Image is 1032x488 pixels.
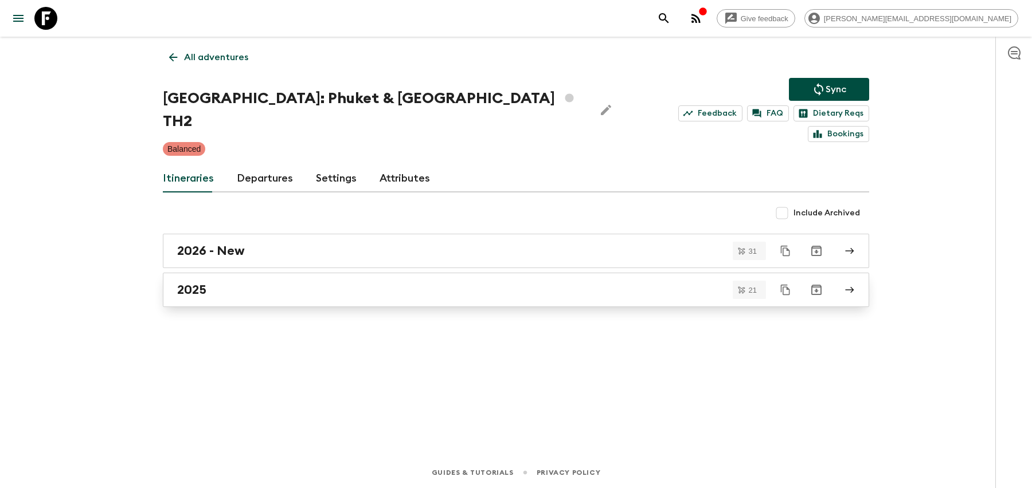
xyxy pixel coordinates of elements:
[789,78,869,101] button: Sync adventure departures to the booking engine
[177,282,206,297] h2: 2025
[804,9,1018,27] div: [PERSON_NAME][EMAIL_ADDRESS][DOMAIN_NAME]
[818,14,1018,23] span: [PERSON_NAME][EMAIL_ADDRESS][DOMAIN_NAME]
[595,87,617,133] button: Edit Adventure Title
[742,286,764,294] span: 21
[775,280,796,300] button: Duplicate
[826,82,846,96] p: Sync
[717,9,795,27] a: Give feedback
[163,46,255,69] a: All adventures
[805,278,828,301] button: Archive
[432,466,514,479] a: Guides & Tutorials
[747,105,789,121] a: FAQ
[805,239,828,262] button: Archive
[652,7,675,30] button: search adventures
[808,126,869,142] a: Bookings
[775,241,796,261] button: Duplicate
[380,165,430,192] a: Attributes
[184,50,248,64] p: All adventures
[7,7,30,30] button: menu
[678,105,742,121] a: Feedback
[316,165,357,192] a: Settings
[163,234,869,268] a: 2026 - New
[177,243,245,258] h2: 2026 - New
[734,14,795,23] span: Give feedback
[793,207,860,219] span: Include Archived
[793,105,869,121] a: Dietary Reqs
[742,247,764,255] span: 31
[163,273,869,307] a: 2025
[163,165,214,192] a: Itineraries
[237,165,293,192] a: Departures
[163,87,585,133] h1: [GEOGRAPHIC_DATA]: Phuket & [GEOGRAPHIC_DATA] TH2
[537,466,600,479] a: Privacy Policy
[167,143,201,155] p: Balanced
